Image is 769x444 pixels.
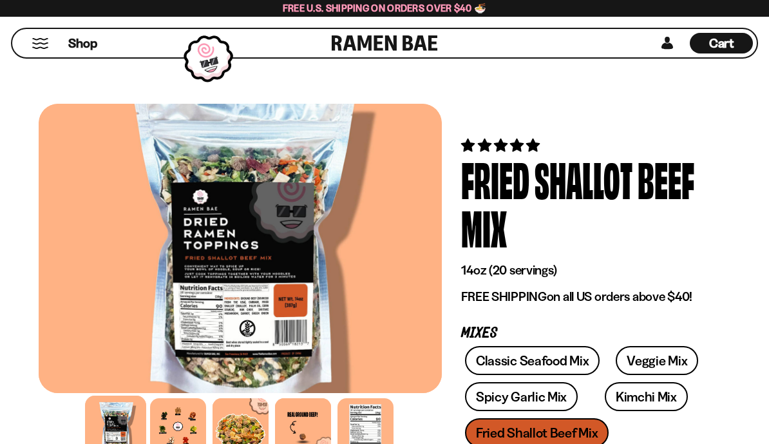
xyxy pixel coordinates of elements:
div: Cart [690,29,753,57]
div: Beef [638,155,694,203]
a: Classic Seafood Mix [465,346,600,375]
span: Free U.S. Shipping on Orders over $40 🍜 [283,2,487,14]
div: Mix [461,203,507,251]
p: Mixes [461,327,711,340]
div: Shallot [535,155,632,203]
a: Veggie Mix [616,346,698,375]
button: Mobile Menu Trigger [32,38,49,49]
span: Shop [68,35,97,52]
a: Shop [68,33,97,53]
a: Spicy Garlic Mix [465,382,578,411]
a: Kimchi Mix [605,382,688,411]
div: Fried [461,155,529,203]
span: 4.82 stars [461,137,542,153]
span: Cart [709,35,734,51]
strong: FREE SHIPPING [461,289,546,304]
p: on all US orders above $40! [461,289,711,305]
p: 14oz (20 servings) [461,262,711,278]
